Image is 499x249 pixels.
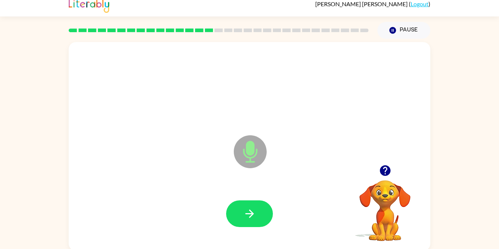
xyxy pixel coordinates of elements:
[411,0,428,7] a: Logout
[377,22,430,39] button: Pause
[315,0,430,7] div: ( )
[315,0,409,7] span: [PERSON_NAME] [PERSON_NAME]
[348,169,422,242] video: Your browser must support playing .mp4 files to use Literably. Please try using another browser.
